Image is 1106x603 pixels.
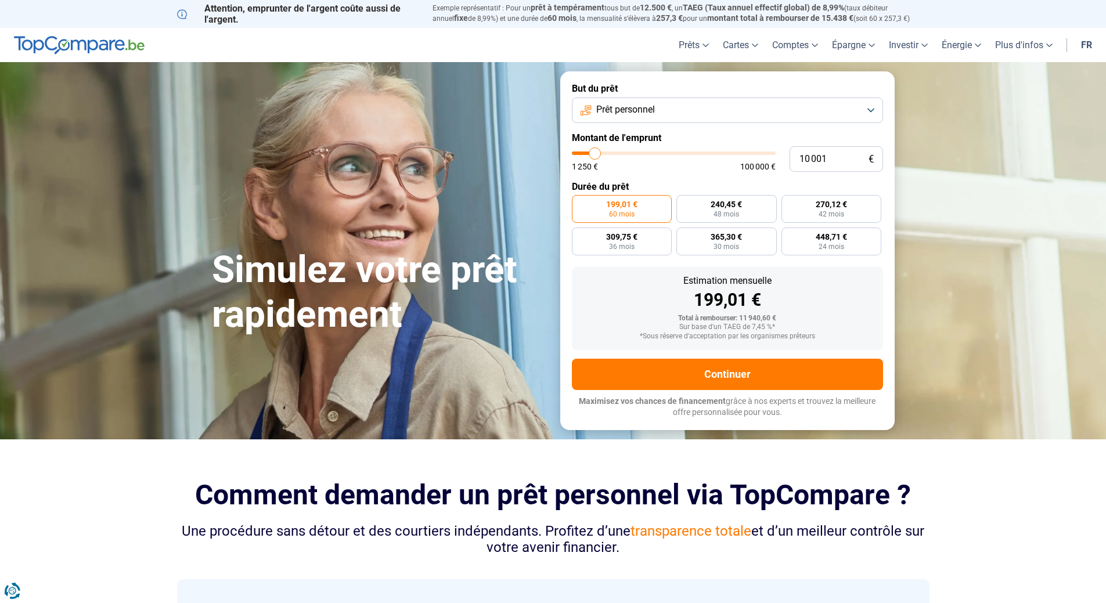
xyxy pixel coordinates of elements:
[640,3,672,12] span: 12.500 €
[212,248,546,337] h1: Simulez votre prêt rapidement
[454,13,468,23] span: fixe
[547,13,577,23] span: 60 mois
[177,3,419,25] p: Attention, emprunter de l'argent coûte aussi de l'argent.
[572,132,883,143] label: Montant de l'emprunt
[819,211,844,218] span: 42 mois
[819,243,844,250] span: 24 mois
[572,83,883,94] label: But du prêt
[609,211,635,218] span: 60 mois
[765,28,825,62] a: Comptes
[581,323,874,331] div: Sur base d'un TAEG de 7,45 %*
[1074,28,1099,62] a: fr
[579,396,726,406] span: Maximisez vos chances de financement
[581,276,874,286] div: Estimation mensuelle
[707,13,853,23] span: montant total à rembourser de 15.438 €
[683,3,844,12] span: TAEG (Taux annuel effectif global) de 8,99%
[825,28,882,62] a: Épargne
[711,233,742,241] span: 365,30 €
[609,243,635,250] span: 36 mois
[606,200,637,208] span: 199,01 €
[433,3,930,24] p: Exemple représentatif : Pour un tous but de , un (taux débiteur annuel de 8,99%) et une durée de ...
[714,243,739,250] span: 30 mois
[935,28,988,62] a: Énergie
[882,28,935,62] a: Investir
[672,28,716,62] a: Prêts
[740,163,776,171] span: 100 000 €
[572,396,883,418] p: grâce à nos experts et trouvez la meilleure offre personnalisée pour vous.
[711,200,742,208] span: 240,45 €
[816,200,847,208] span: 270,12 €
[177,523,930,557] div: Une procédure sans détour et des courtiers indépendants. Profitez d’une et d’un meilleur contrôle...
[716,28,765,62] a: Cartes
[581,333,874,341] div: *Sous réserve d'acceptation par les organismes prêteurs
[714,211,739,218] span: 48 mois
[177,479,930,511] h2: Comment demander un prêt personnel via TopCompare ?
[572,359,883,390] button: Continuer
[631,523,751,539] span: transparence totale
[606,233,637,241] span: 309,75 €
[572,181,883,192] label: Durée du prêt
[572,163,598,171] span: 1 250 €
[869,154,874,164] span: €
[596,103,655,116] span: Prêt personnel
[988,28,1060,62] a: Plus d'infos
[14,36,145,55] img: TopCompare
[581,291,874,309] div: 199,01 €
[816,233,847,241] span: 448,71 €
[572,98,883,123] button: Prêt personnel
[531,3,604,12] span: prêt à tempérament
[656,13,683,23] span: 257,3 €
[581,315,874,323] div: Total à rembourser: 11 940,60 €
